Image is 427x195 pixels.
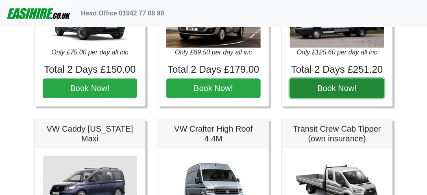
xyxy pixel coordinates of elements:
[43,78,137,98] button: Book Now!
[43,124,137,143] h5: VW Caddy [US_STATE] Maxi
[290,78,384,98] button: Book Now!
[297,49,377,56] i: Only £125.60 per day all inc
[175,49,252,56] i: Only £89.50 per day all inc
[290,124,384,143] h5: Transit Crew Cab Tipper (own insurance)
[166,64,261,76] h4: Total 2 Days £179.00
[290,64,384,76] h4: Total 2 Days £251.20
[78,5,168,22] a: Head Office 01942 77 88 99
[7,5,71,22] img: easihire_logo_small.png
[43,64,137,76] h4: Total 2 Days £150.00
[51,49,128,56] i: Only £75.00 per day all inc
[166,124,261,143] h5: VW Crafter High Roof 4.4M
[166,78,261,98] button: Book Now!
[81,10,164,17] b: Head Office 01942 77 88 99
